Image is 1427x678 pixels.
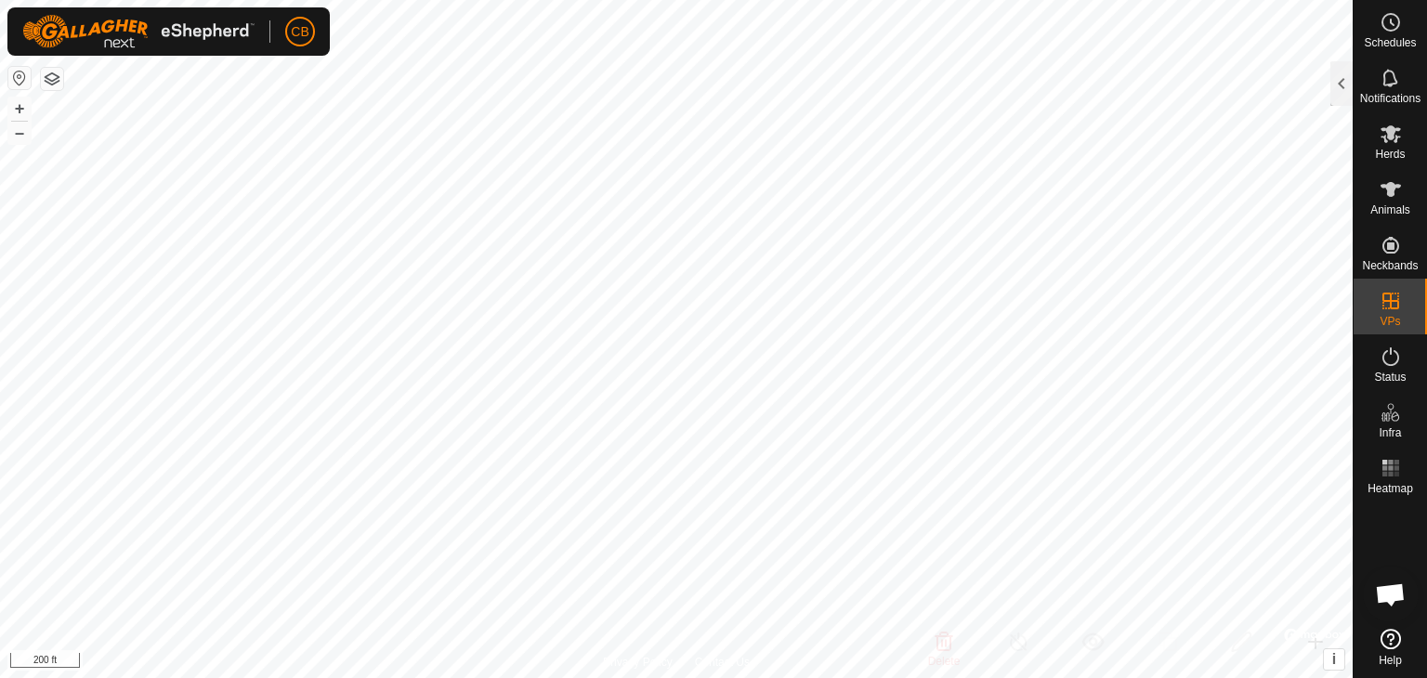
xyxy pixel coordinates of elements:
span: Herds [1375,149,1405,160]
button: – [8,122,31,144]
img: Gallagher Logo [22,15,255,48]
a: Privacy Policy [603,654,673,671]
button: Reset Map [8,67,31,89]
span: Schedules [1364,37,1416,48]
button: i [1324,649,1344,670]
span: Help [1379,655,1402,666]
span: Neckbands [1362,260,1418,271]
span: Animals [1370,204,1410,215]
a: Open chat [1363,567,1419,622]
span: VPs [1380,316,1400,327]
span: Notifications [1360,93,1420,104]
span: i [1332,651,1336,667]
a: Contact Us [695,654,750,671]
button: + [8,98,31,120]
span: Heatmap [1368,483,1413,494]
span: Status [1374,372,1406,383]
span: CB [291,22,308,42]
button: Map Layers [41,68,63,90]
span: Infra [1379,427,1401,438]
a: Help [1354,621,1427,673]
